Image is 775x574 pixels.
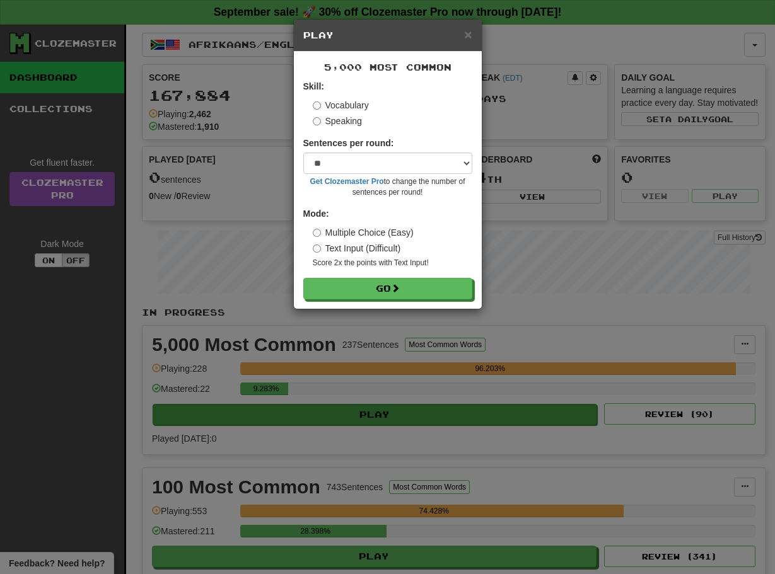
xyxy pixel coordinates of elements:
label: Vocabulary [313,99,369,112]
span: × [464,27,472,42]
label: Text Input (Difficult) [313,242,401,255]
strong: Mode: [303,209,329,219]
button: Go [303,278,472,299]
strong: Skill: [303,81,324,91]
a: Get Clozemaster Pro [310,177,384,186]
label: Sentences per round: [303,137,394,149]
input: Text Input (Difficult) [313,244,321,253]
label: Multiple Choice (Easy) [313,226,414,239]
span: 5,000 Most Common [324,62,452,72]
small: Score 2x the points with Text Input ! [313,258,472,268]
input: Speaking [313,117,321,125]
input: Vocabulary [313,101,321,110]
h5: Play [303,29,472,42]
button: Close [464,28,472,41]
input: Multiple Choice (Easy) [313,229,321,237]
small: to change the number of sentences per round! [303,176,472,198]
label: Speaking [313,115,362,127]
